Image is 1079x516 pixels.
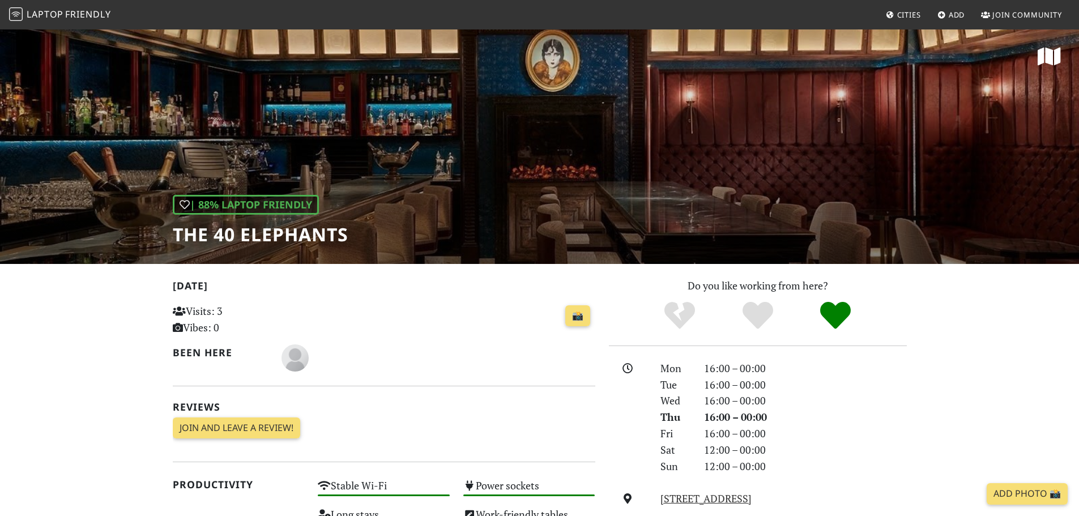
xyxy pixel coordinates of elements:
a: Add [933,5,970,25]
h2: [DATE] [173,280,595,296]
div: 16:00 – 00:00 [697,360,914,377]
a: [STREET_ADDRESS] [660,492,752,505]
p: Visits: 3 Vibes: 0 [173,303,305,336]
div: 16:00 – 00:00 [697,425,914,442]
h2: Been here [173,347,268,359]
span: Arul Gupta [282,350,309,364]
div: No [641,300,719,331]
h2: Productivity [173,479,305,491]
div: Mon [654,360,697,377]
div: 16:00 – 00:00 [697,409,914,425]
div: | 88% Laptop Friendly [173,195,319,215]
span: Join Community [992,10,1062,20]
div: Power sockets [457,476,602,505]
img: LaptopFriendly [9,7,23,21]
span: Add [949,10,965,20]
div: Fri [654,425,697,442]
p: Do you like working from here? [609,278,907,294]
div: Stable Wi-Fi [311,476,457,505]
div: Sat [654,442,697,458]
a: 📸 [565,305,590,327]
div: Definitely! [796,300,875,331]
div: 12:00 – 00:00 [697,458,914,475]
div: 12:00 – 00:00 [697,442,914,458]
span: Friendly [65,8,110,20]
div: Sun [654,458,697,475]
span: Laptop [27,8,63,20]
div: Tue [654,377,697,393]
a: Join Community [976,5,1067,25]
div: Yes [719,300,797,331]
a: Cities [881,5,926,25]
div: Thu [654,409,697,425]
a: LaptopFriendly LaptopFriendly [9,5,111,25]
div: 16:00 – 00:00 [697,377,914,393]
div: Wed [654,393,697,409]
div: 16:00 – 00:00 [697,393,914,409]
h2: Reviews [173,401,595,413]
h1: The 40 Elephants [173,224,348,245]
img: blank-535327c66bd565773addf3077783bbfce4b00ec00e9fd257753287c682c7fa38.png [282,344,309,372]
a: Join and leave a review! [173,417,300,439]
span: Cities [897,10,921,20]
a: Add Photo 📸 [987,483,1068,505]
